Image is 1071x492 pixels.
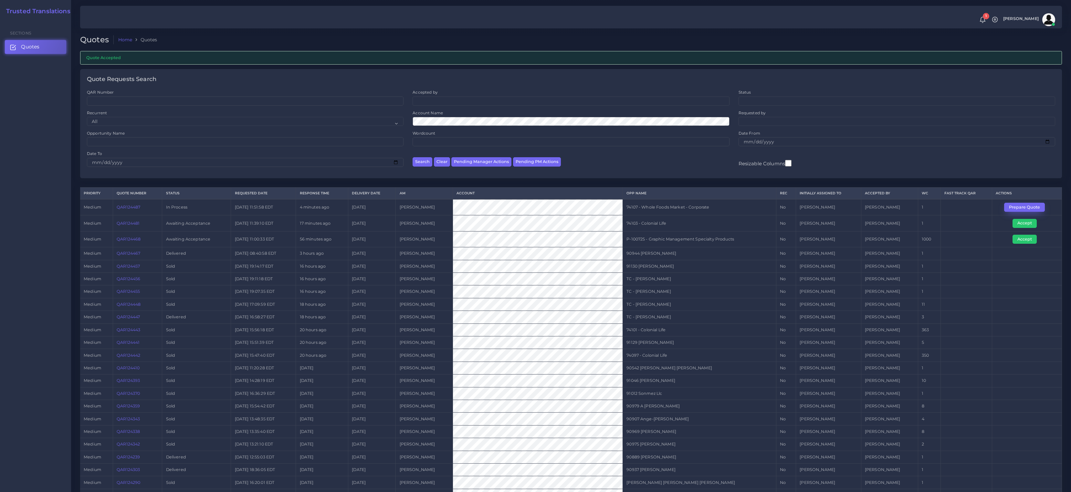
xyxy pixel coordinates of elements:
[776,247,796,260] td: No
[396,311,453,323] td: [PERSON_NAME]
[84,429,101,434] span: medium
[1013,235,1037,244] button: Accept
[396,199,453,215] td: [PERSON_NAME]
[396,464,453,476] td: [PERSON_NAME]
[623,323,776,336] td: 74101 - Colonial Life
[348,464,396,476] td: [DATE]
[918,215,940,231] td: 1
[396,298,453,311] td: [PERSON_NAME]
[162,285,231,298] td: Sold
[231,260,296,272] td: [DATE] 19:14:17 EDT
[861,374,918,387] td: [PERSON_NAME]
[296,298,348,311] td: 18 hours ago
[80,187,113,199] th: Priority
[861,187,918,199] th: Accepted by
[1000,13,1057,26] a: [PERSON_NAME]avatar
[785,159,792,167] input: Resizable Columns
[918,349,940,362] td: 350
[231,323,296,336] td: [DATE] 15:56:18 EDT
[162,349,231,362] td: Sold
[117,455,140,459] a: QAR124239
[396,438,453,451] td: [PERSON_NAME]
[796,349,861,362] td: [PERSON_NAME]
[776,362,796,374] td: No
[861,199,918,215] td: [PERSON_NAME]
[296,231,348,247] td: 56 minutes ago
[861,298,918,311] td: [PERSON_NAME]
[162,413,231,425] td: Sold
[776,387,796,400] td: No
[84,404,101,408] span: medium
[623,187,776,199] th: Opp Name
[739,130,760,136] label: Date From
[296,215,348,231] td: 17 minutes ago
[1013,220,1041,225] a: Accept
[117,391,140,396] a: QAR124370
[84,340,101,345] span: medium
[162,272,231,285] td: Sold
[87,130,125,136] label: Opportunity Name
[348,285,396,298] td: [DATE]
[861,260,918,272] td: [PERSON_NAME]
[84,289,101,294] span: medium
[231,311,296,323] td: [DATE] 16:58:27 EDT
[296,260,348,272] td: 16 hours ago
[87,110,107,116] label: Recurrent
[396,387,453,400] td: [PERSON_NAME]
[396,323,453,336] td: [PERSON_NAME]
[796,362,861,374] td: [PERSON_NAME]
[296,285,348,298] td: 16 hours ago
[348,199,396,215] td: [DATE]
[231,272,296,285] td: [DATE] 19:11:18 EDT
[348,323,396,336] td: [DATE]
[117,378,140,383] a: QAR124393
[117,365,140,370] a: QAR124410
[231,464,296,476] td: [DATE] 18:36:05 EDT
[162,247,231,260] td: Delivered
[776,231,796,247] td: No
[796,285,861,298] td: [PERSON_NAME]
[117,416,140,421] a: QAR124343
[396,349,453,362] td: [PERSON_NAME]
[348,425,396,438] td: [DATE]
[231,215,296,231] td: [DATE] 11:39:10 EDT
[113,187,162,199] th: Quote Number
[453,187,623,199] th: Account
[918,362,940,374] td: 1
[776,272,796,285] td: No
[623,451,776,463] td: 90889 [PERSON_NAME]
[796,199,861,215] td: [PERSON_NAME]
[162,199,231,215] td: In Process
[162,215,231,231] td: Awaiting Acceptance
[348,438,396,451] td: [DATE]
[231,298,296,311] td: [DATE] 17:09:59 EDT
[117,276,140,281] a: QAR124456
[623,374,776,387] td: 91046 [PERSON_NAME]
[84,251,101,256] span: medium
[918,387,940,400] td: 1
[396,260,453,272] td: [PERSON_NAME]
[296,400,348,413] td: [DATE]
[861,231,918,247] td: [PERSON_NAME]
[776,285,796,298] td: No
[739,89,751,95] label: Status
[348,413,396,425] td: [DATE]
[162,298,231,311] td: Sold
[296,438,348,451] td: [DATE]
[623,387,776,400] td: 91012 Sonmez Llc
[231,374,296,387] td: [DATE] 14:28:19 EDT
[977,16,988,23] a: 1
[861,451,918,463] td: [PERSON_NAME]
[162,425,231,438] td: Sold
[396,215,453,231] td: [PERSON_NAME]
[739,110,766,116] label: Requested by
[117,289,140,294] a: QAR124455
[117,205,140,210] a: QAR124487
[918,260,940,272] td: 1
[84,221,101,226] span: medium
[87,151,102,156] label: Date To
[623,285,776,298] td: TC - [PERSON_NAME]
[861,387,918,400] td: [PERSON_NAME]
[396,451,453,463] td: [PERSON_NAME]
[796,272,861,285] td: [PERSON_NAME]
